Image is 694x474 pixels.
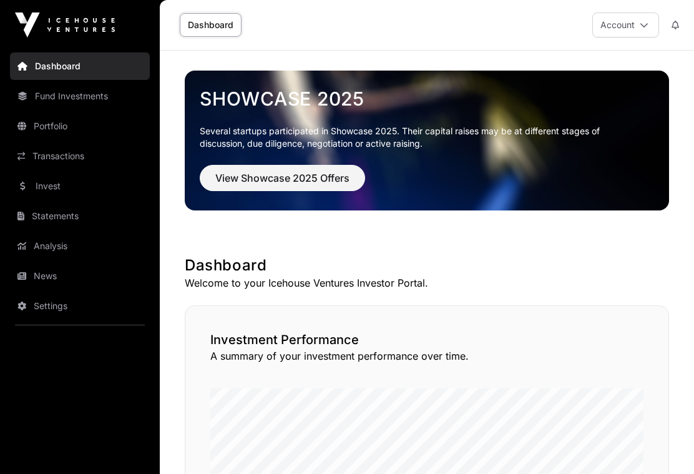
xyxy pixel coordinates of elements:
[15,12,115,37] img: Icehouse Ventures Logo
[10,112,150,140] a: Portfolio
[10,142,150,170] a: Transactions
[10,262,150,290] a: News
[592,12,659,37] button: Account
[10,52,150,80] a: Dashboard
[185,255,669,275] h1: Dashboard
[200,165,365,191] button: View Showcase 2025 Offers
[632,414,694,474] iframe: Chat Widget
[180,13,242,37] a: Dashboard
[210,331,643,348] h2: Investment Performance
[210,348,643,363] p: A summary of your investment performance over time.
[200,87,654,110] a: Showcase 2025
[200,177,365,190] a: View Showcase 2025 Offers
[185,275,669,290] p: Welcome to your Icehouse Ventures Investor Portal.
[10,82,150,110] a: Fund Investments
[10,202,150,230] a: Statements
[10,232,150,260] a: Analysis
[10,292,150,320] a: Settings
[215,170,349,185] span: View Showcase 2025 Offers
[200,125,619,150] p: Several startups participated in Showcase 2025. Their capital raises may be at different stages o...
[10,172,150,200] a: Invest
[185,71,669,210] img: Showcase 2025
